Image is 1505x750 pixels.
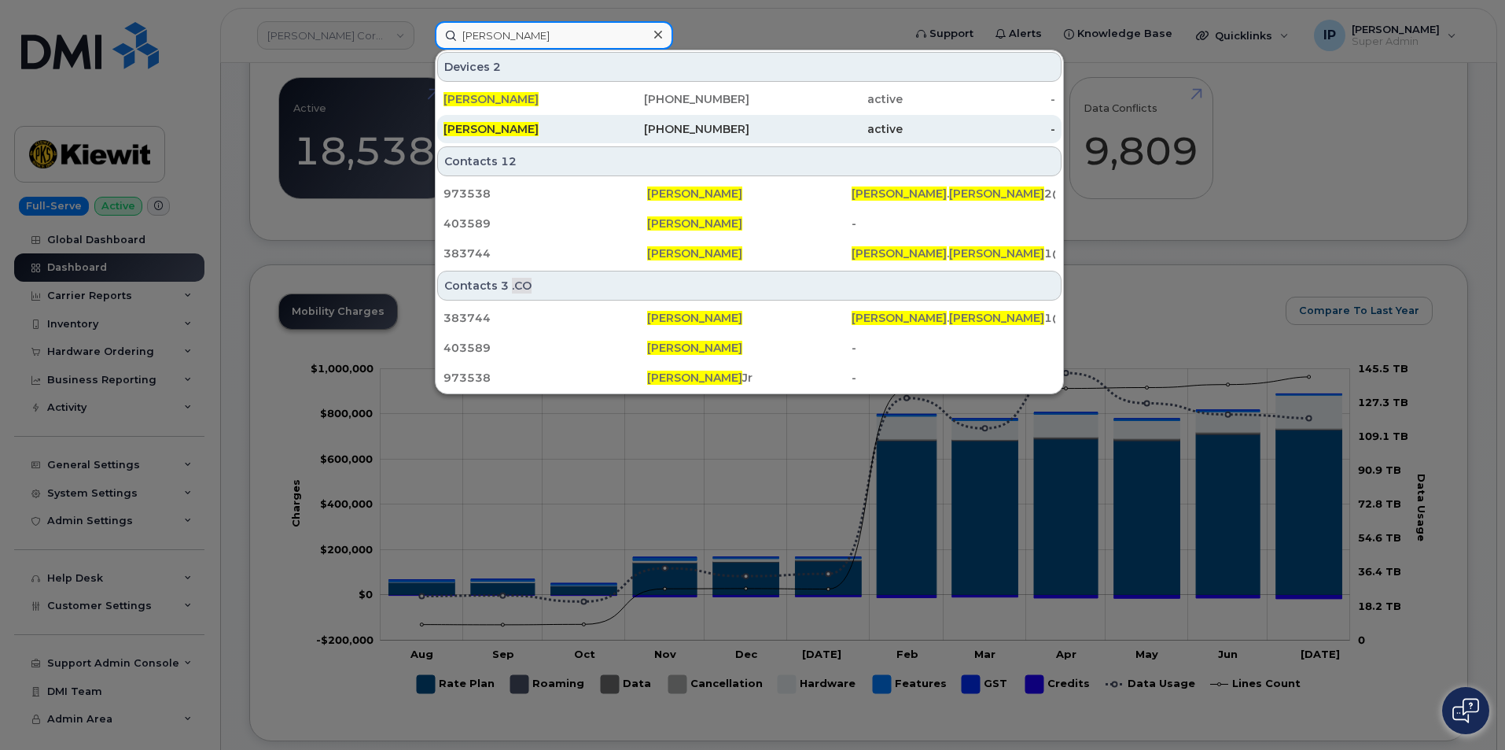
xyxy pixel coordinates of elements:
[647,341,742,355] span: [PERSON_NAME]
[443,186,647,201] div: 973538
[852,216,1055,231] div: -
[749,121,903,137] div: active
[647,246,742,260] span: [PERSON_NAME]
[435,21,673,50] input: Find something...
[437,146,1062,176] div: Contacts
[437,209,1062,238] a: 403589[PERSON_NAME]-
[852,370,1055,386] div: -
[501,153,517,169] span: 12
[852,311,947,325] span: [PERSON_NAME]
[949,187,1044,201] span: [PERSON_NAME]
[443,122,539,136] span: [PERSON_NAME]
[852,310,1055,326] div: . 1@[DOMAIN_NAME]
[512,278,532,294] span: .CO
[437,115,1062,143] a: [PERSON_NAME][PHONE_NUMBER]active-
[597,121,750,137] div: [PHONE_NUMBER]
[443,340,647,356] div: 403589
[749,91,903,107] div: active
[852,187,947,201] span: [PERSON_NAME]
[647,371,742,385] span: [PERSON_NAME]
[443,246,647,261] div: 383744
[903,91,1056,107] div: -
[437,304,1062,332] a: 383744[PERSON_NAME][PERSON_NAME].[PERSON_NAME]1@[DOMAIN_NAME]
[437,179,1062,208] a: 973538[PERSON_NAME][PERSON_NAME].[PERSON_NAME]2@[PERSON_NAME][DOMAIN_NAME]
[903,121,1056,137] div: -
[949,246,1044,260] span: [PERSON_NAME]
[852,246,947,260] span: [PERSON_NAME]
[1452,698,1479,723] img: Open chat
[647,187,742,201] span: [PERSON_NAME]
[443,310,647,326] div: 383744
[852,246,1055,261] div: . 1@[DOMAIN_NAME]
[852,186,1055,201] div: . 2@[PERSON_NAME][DOMAIN_NAME]
[852,340,1055,356] div: -
[647,311,742,325] span: [PERSON_NAME]
[501,278,509,294] span: 3
[647,370,851,386] div: Jr
[443,370,647,386] div: 973538
[597,91,750,107] div: [PHONE_NUMBER]
[437,271,1062,301] div: Contacts
[443,216,647,231] div: 403589
[437,239,1062,268] a: 383744[PERSON_NAME][PERSON_NAME].[PERSON_NAME]1@[DOMAIN_NAME]
[437,52,1062,82] div: Devices
[949,311,1044,325] span: [PERSON_NAME]
[437,85,1062,113] a: [PERSON_NAME][PHONE_NUMBER]active-
[647,216,742,231] span: [PERSON_NAME]
[443,92,539,106] span: [PERSON_NAME]
[437,364,1062,392] a: 973538[PERSON_NAME]Jr-
[493,59,501,75] span: 2
[437,334,1062,362] a: 403589[PERSON_NAME]-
